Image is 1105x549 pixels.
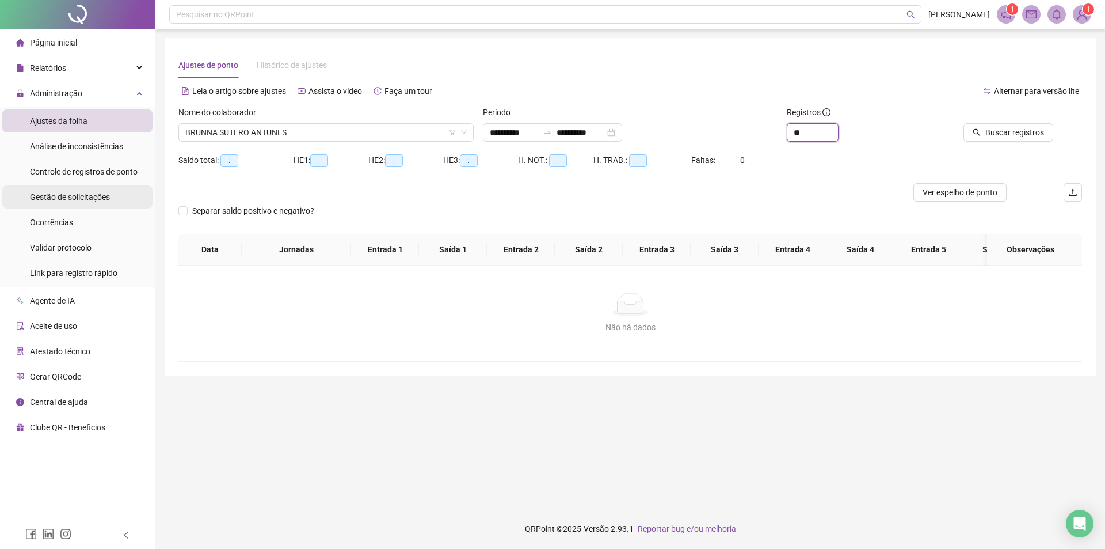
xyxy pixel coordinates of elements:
[351,234,419,266] th: Entrada 1
[30,243,92,252] span: Validar protocolo
[543,128,552,137] span: to
[460,129,467,136] span: down
[30,423,105,432] span: Clube QR - Beneficios
[178,154,294,167] div: Saldo total:
[384,86,432,96] span: Faça um tour
[443,154,518,167] div: HE 3:
[449,129,456,136] span: filter
[913,183,1007,202] button: Ver espelho de ponto
[973,128,981,137] span: search
[30,296,75,305] span: Agente de IA
[1068,188,1077,197] span: upload
[178,234,242,266] th: Data
[518,154,593,167] div: H. NOT.:
[923,186,997,199] span: Ver espelho de ponto
[1011,5,1015,13] span: 1
[155,509,1105,549] footer: QRPoint © 2025 - 2.93.1 -
[385,154,403,167] span: --:--
[826,234,894,266] th: Saída 4
[30,89,82,98] span: Administração
[1026,9,1037,20] span: mail
[30,38,77,47] span: Página inicial
[192,321,1068,334] div: Não há dados
[822,108,830,116] span: info-circle
[30,142,123,151] span: Análise de inconsistências
[374,87,382,95] span: history
[460,154,478,167] span: --:--
[188,205,319,217] span: Separar saldo positivo e negativo?
[584,524,609,533] span: Versão
[30,268,117,278] span: Link para registro rápido
[16,39,24,47] span: home
[787,106,830,119] span: Registros
[759,234,826,266] th: Entrada 4
[987,234,1073,266] th: Observações
[1007,3,1018,15] sup: 1
[593,154,691,167] div: H. TRAB.:
[1051,9,1062,20] span: bell
[1001,9,1011,20] span: notification
[994,86,1079,96] span: Alternar para versão lite
[43,528,54,540] span: linkedin
[906,10,915,19] span: search
[178,106,264,119] label: Nome do colaborador
[487,234,555,266] th: Entrada 2
[185,124,467,141] span: BRUNNA SUTERO ANTUNES
[1073,6,1091,23] img: 82424
[691,234,759,266] th: Saída 3
[308,86,362,96] span: Assista o vídeo
[30,218,73,227] span: Ocorrências
[983,87,991,95] span: swap
[30,397,88,407] span: Central de ajuda
[543,128,552,137] span: swap-right
[30,321,77,331] span: Aceite de uso
[178,60,238,70] span: Ajustes de ponto
[962,234,1030,266] th: Saída 5
[368,154,443,167] div: HE 2:
[16,322,24,330] span: audit
[30,116,87,126] span: Ajustes da folha
[1083,3,1094,15] sup: Atualize o seu contato no menu Meus Dados
[996,243,1064,256] span: Observações
[963,123,1053,142] button: Buscar registros
[122,531,130,539] span: left
[16,373,24,381] span: qrcode
[16,64,24,72] span: file
[298,87,306,95] span: youtube
[220,154,238,167] span: --:--
[419,234,487,266] th: Saída 1
[30,63,66,73] span: Relatórios
[181,87,189,95] span: file-text
[257,60,327,70] span: Histórico de ajustes
[192,86,286,96] span: Leia o artigo sobre ajustes
[30,372,81,381] span: Gerar QRCode
[60,528,71,540] span: instagram
[623,234,691,266] th: Entrada 3
[894,234,962,266] th: Entrada 5
[638,524,736,533] span: Reportar bug e/ou melhoria
[30,192,110,202] span: Gestão de solicitações
[1066,510,1093,537] div: Open Intercom Messenger
[740,156,745,165] span: 0
[16,423,24,431] span: gift
[25,528,37,540] span: facebook
[16,347,24,355] span: solution
[928,8,990,21] span: [PERSON_NAME]
[985,126,1044,139] span: Buscar registros
[691,156,717,165] span: Faltas:
[294,154,368,167] div: HE 1:
[310,154,328,167] span: --:--
[30,347,90,356] span: Atestado técnico
[549,154,567,167] span: --:--
[242,234,351,266] th: Jornadas
[1087,5,1091,13] span: 1
[483,106,518,119] label: Período
[16,398,24,406] span: info-circle
[16,89,24,97] span: lock
[30,167,138,176] span: Controle de registros de ponto
[629,154,647,167] span: --:--
[555,234,623,266] th: Saída 2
